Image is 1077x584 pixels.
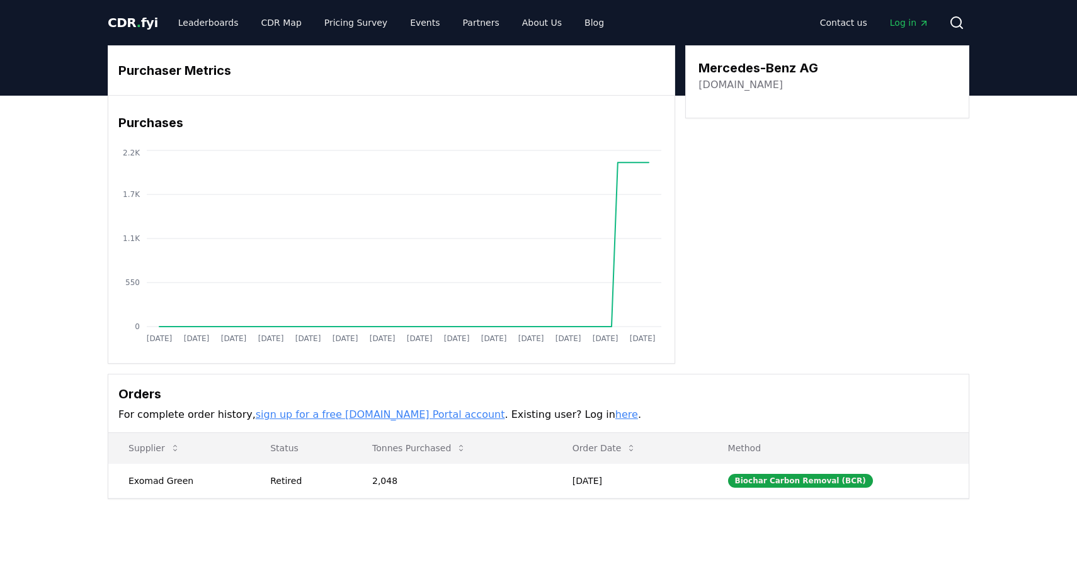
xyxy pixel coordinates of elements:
[118,385,959,403] h3: Orders
[260,442,342,454] p: Status
[810,11,877,34] a: Contact us
[108,463,250,498] td: Exomad Green
[108,14,158,31] a: CDR.fyi
[574,11,614,34] a: Blog
[880,11,939,34] a: Log in
[556,334,581,343] tspan: [DATE]
[118,61,664,80] h3: Purchaser Metrics
[593,334,618,343] tspan: [DATE]
[453,11,510,34] a: Partners
[147,334,173,343] tspan: [DATE]
[362,435,476,461] button: Tonnes Purchased
[481,334,507,343] tspan: [DATE]
[810,11,939,34] nav: Main
[123,149,140,157] tspan: 2.2K
[370,334,396,343] tspan: [DATE]
[168,11,614,34] nav: Main
[630,334,656,343] tspan: [DATE]
[295,334,321,343] tspan: [DATE]
[352,463,552,498] td: 2,048
[518,334,544,343] tspan: [DATE]
[444,334,470,343] tspan: [DATE]
[221,334,247,343] tspan: [DATE]
[718,442,959,454] p: Method
[890,16,929,29] span: Log in
[333,334,358,343] tspan: [DATE]
[137,15,141,30] span: .
[125,278,140,287] tspan: 550
[562,435,647,461] button: Order Date
[615,408,638,420] a: here
[552,463,708,498] td: [DATE]
[314,11,397,34] a: Pricing Survey
[400,11,450,34] a: Events
[118,113,664,132] h3: Purchases
[118,407,959,422] p: For complete order history, . Existing user? Log in .
[698,59,818,77] h3: Mercedes-Benz AG
[123,234,140,243] tspan: 1.1K
[123,190,140,199] tspan: 1.7K
[118,435,190,461] button: Supplier
[270,474,342,487] div: Retired
[407,334,433,343] tspan: [DATE]
[168,11,249,34] a: Leaderboards
[256,408,505,420] a: sign up for a free [DOMAIN_NAME] Portal account
[135,322,140,331] tspan: 0
[512,11,572,34] a: About Us
[728,474,873,488] div: Biochar Carbon Removal (BCR)
[698,77,783,93] a: [DOMAIN_NAME]
[251,11,312,34] a: CDR Map
[108,15,158,30] span: CDR fyi
[258,334,284,343] tspan: [DATE]
[184,334,210,343] tspan: [DATE]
